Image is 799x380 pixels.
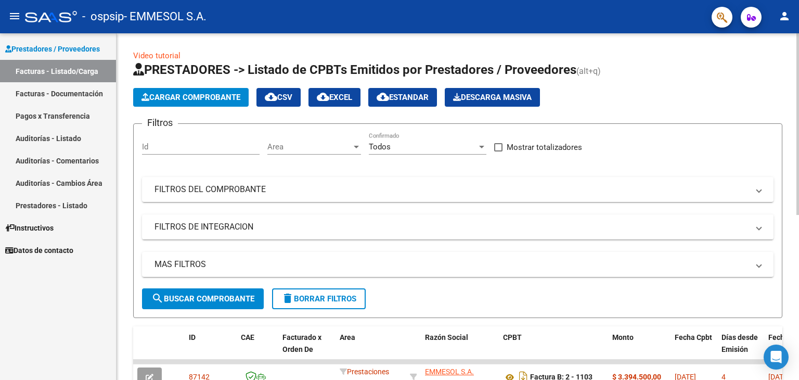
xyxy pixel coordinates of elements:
[368,88,437,107] button: Estandar
[717,326,764,372] datatable-header-cell: Días desde Emisión
[308,88,360,107] button: EXCEL
[267,142,352,151] span: Area
[265,93,292,102] span: CSV
[768,333,797,353] span: Fecha Recibido
[503,333,522,341] span: CPBT
[272,288,366,309] button: Borrar Filtros
[5,43,100,55] span: Prestadores / Proveedores
[142,177,774,202] mat-expansion-panel-header: FILTROS DEL COMPROBANTE
[425,333,468,341] span: Razón Social
[507,141,582,154] span: Mostrar totalizadores
[151,294,254,303] span: Buscar Comprobante
[265,91,277,103] mat-icon: cloud_download
[778,10,791,22] mat-icon: person
[142,252,774,277] mat-expansion-panel-header: MAS FILTROS
[142,214,774,239] mat-expansion-panel-header: FILTROS DE INTEGRACION
[241,333,254,341] span: CAE
[675,333,712,341] span: Fecha Cpbt
[133,51,181,60] a: Video tutorial
[421,326,499,372] datatable-header-cell: Razón Social
[764,345,789,370] div: Open Intercom Messenger
[671,326,717,372] datatable-header-cell: Fecha Cpbt
[612,333,634,341] span: Monto
[256,88,301,107] button: CSV
[82,5,124,28] span: - ospsip
[142,116,178,130] h3: Filtros
[499,326,608,372] datatable-header-cell: CPBT
[453,93,532,102] span: Descarga Masiva
[721,333,758,353] span: Días desde Emisión
[608,326,671,372] datatable-header-cell: Monto
[8,10,21,22] mat-icon: menu
[377,93,429,102] span: Estandar
[445,88,540,107] app-download-masive: Descarga masiva de comprobantes (adjuntos)
[282,333,321,353] span: Facturado x Orden De
[425,368,474,376] span: EMMESOL S.A.
[185,326,237,372] datatable-header-cell: ID
[151,292,164,305] mat-icon: search
[133,62,576,77] span: PRESTADORES -> Listado de CPBTs Emitidos por Prestadores / Proveedores
[142,288,264,309] button: Buscar Comprobante
[317,93,352,102] span: EXCEL
[5,245,73,256] span: Datos de contacto
[124,5,207,28] span: - EMMESOL S.A.
[154,259,749,270] mat-panel-title: MAS FILTROS
[133,88,249,107] button: Cargar Comprobante
[369,142,391,151] span: Todos
[141,93,240,102] span: Cargar Comprobante
[336,326,406,372] datatable-header-cell: Area
[278,326,336,372] datatable-header-cell: Facturado x Orden De
[237,326,278,372] datatable-header-cell: CAE
[281,294,356,303] span: Borrar Filtros
[576,66,601,76] span: (alt+q)
[281,292,294,305] mat-icon: delete
[154,184,749,195] mat-panel-title: FILTROS DEL COMPROBANTE
[317,91,329,103] mat-icon: cloud_download
[445,88,540,107] button: Descarga Masiva
[377,91,389,103] mat-icon: cloud_download
[5,222,54,234] span: Instructivos
[154,221,749,233] mat-panel-title: FILTROS DE INTEGRACION
[189,333,196,341] span: ID
[340,333,355,341] span: Area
